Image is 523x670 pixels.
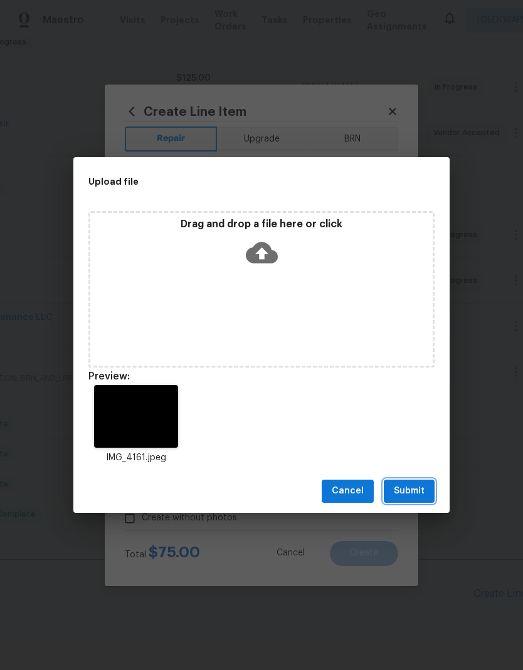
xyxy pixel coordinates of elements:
h2: Upload file [88,175,378,188]
p: Drag and drop a file here or click [90,218,433,231]
p: IMG_4161.jpeg [88,451,184,465]
img: 9k= [94,385,177,448]
span: Cancel [332,483,364,499]
button: Cancel [322,480,374,503]
button: Submit [384,480,435,503]
span: Submit [394,483,425,499]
